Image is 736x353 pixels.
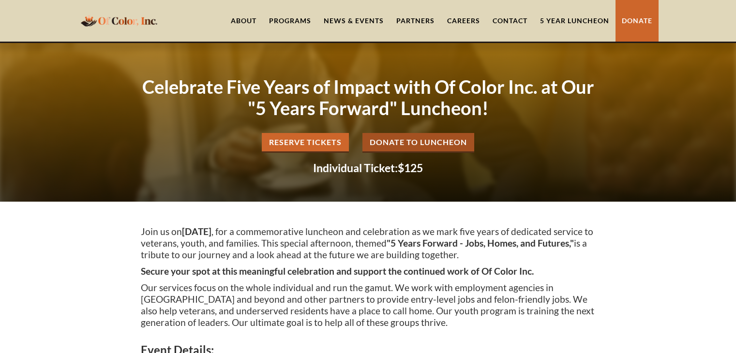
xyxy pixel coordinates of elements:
[262,133,349,153] a: Reserve Tickets
[141,162,596,174] h2: $125
[269,16,311,26] div: Programs
[313,161,398,175] strong: Individual Ticket:
[142,75,594,119] strong: Celebrate Five Years of Impact with Of Color Inc. at Our "5 Years Forward" Luncheon!
[182,226,211,237] strong: [DATE]
[141,282,596,328] p: Our services focus on the whole individual and run the gamut. We work with employment agencies in...
[141,265,534,277] strong: Secure your spot at this meaningful celebration and support the continued work of Of Color Inc.
[141,226,596,261] p: Join us on , for a commemorative luncheon and celebration as we mark five years of dedicated serv...
[387,237,574,249] strong: "5 Years Forward - Jobs, Homes, and Futures,"
[362,133,474,153] a: Donate to Luncheon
